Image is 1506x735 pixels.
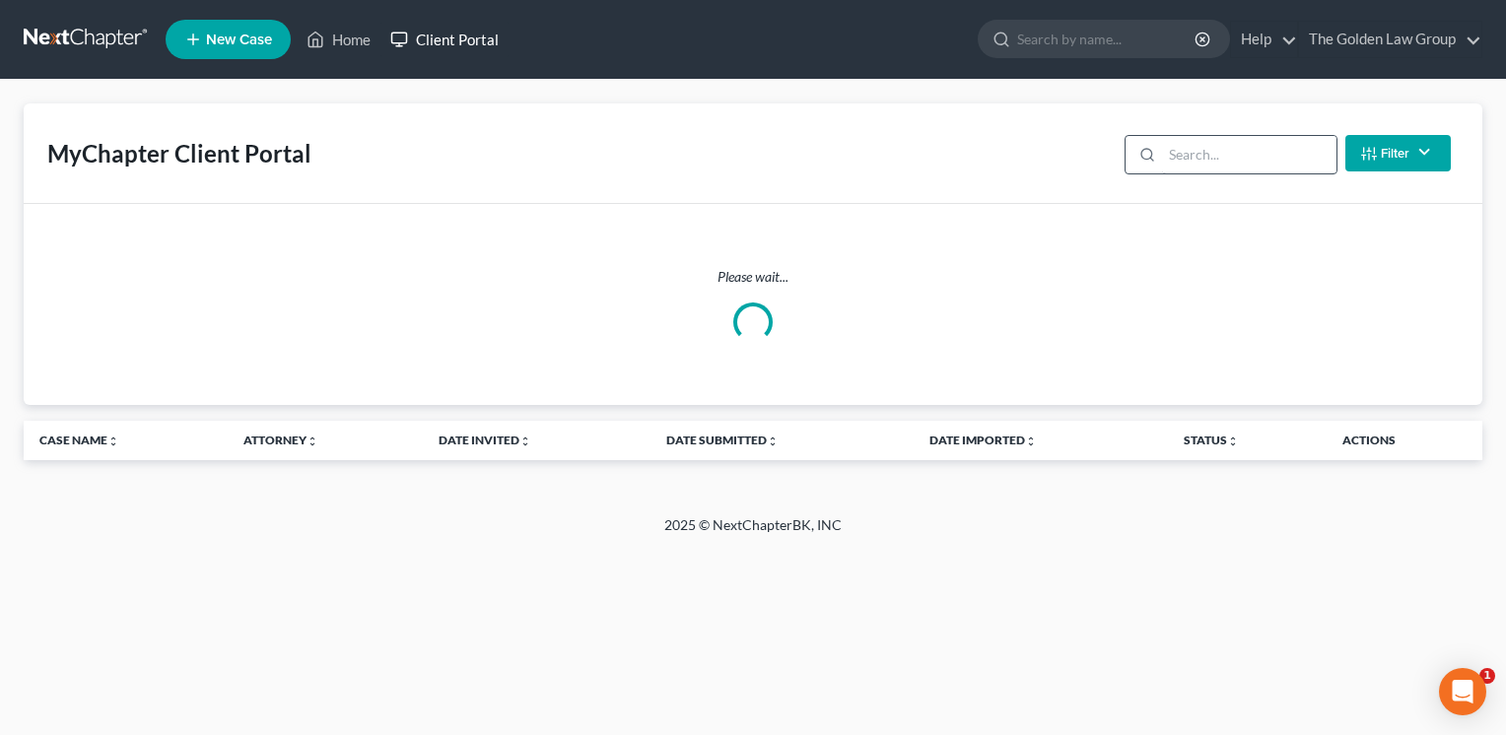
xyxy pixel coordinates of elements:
[1231,22,1297,57] a: Help
[1327,421,1482,460] th: Actions
[1439,668,1486,715] div: Open Intercom Messenger
[1184,433,1239,447] a: Statusunfold_more
[107,435,119,447] i: unfold_more
[1017,21,1198,57] input: Search by name...
[439,433,531,447] a: Date Invitedunfold_more
[1299,22,1481,57] a: The Golden Law Group
[1227,435,1239,447] i: unfold_more
[39,433,119,447] a: Case Nameunfold_more
[297,22,380,57] a: Home
[1025,435,1037,447] i: unfold_more
[1162,136,1336,173] input: Search...
[206,33,272,47] span: New Case
[47,138,311,169] div: MyChapter Client Portal
[1479,668,1495,684] span: 1
[767,435,779,447] i: unfold_more
[307,435,318,447] i: unfold_more
[1345,135,1451,171] button: Filter
[243,433,318,447] a: Attorneyunfold_more
[929,433,1037,447] a: Date Importedunfold_more
[39,267,1467,287] p: Please wait...
[666,433,779,447] a: Date Submittedunfold_more
[519,435,531,447] i: unfold_more
[191,515,1315,551] div: 2025 © NextChapterBK, INC
[380,22,509,57] a: Client Portal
